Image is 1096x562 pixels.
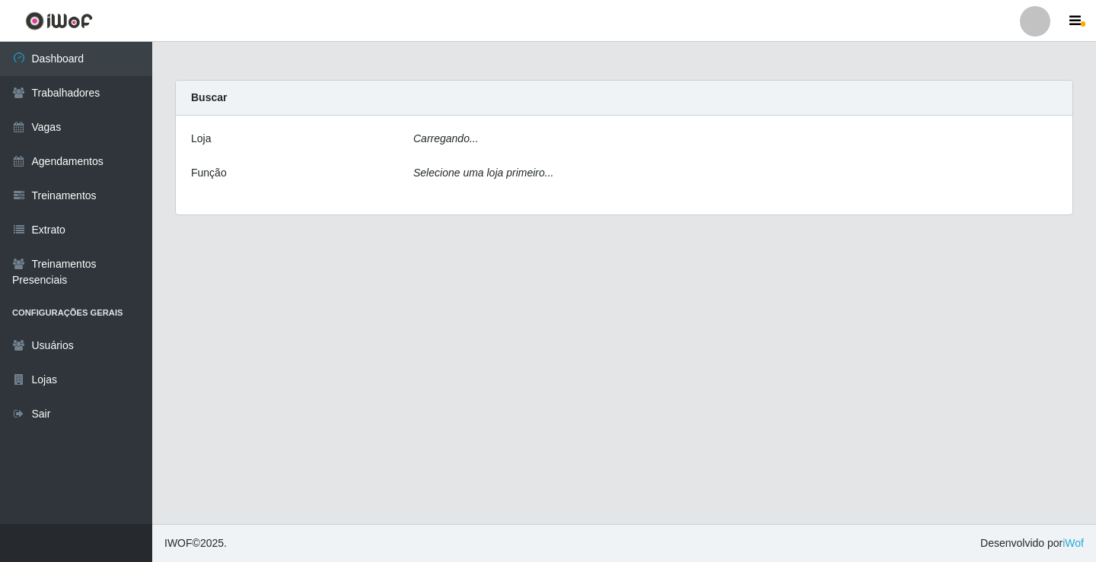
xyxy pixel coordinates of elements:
[164,535,227,551] span: © 2025 .
[191,131,211,147] label: Loja
[191,91,227,103] strong: Buscar
[1063,537,1084,549] a: iWof
[413,167,553,179] i: Selecione uma loja primeiro...
[413,132,479,144] i: Carregando...
[25,11,93,30] img: CoreUI Logo
[164,537,193,549] span: IWOF
[191,165,227,181] label: Função
[980,535,1084,551] span: Desenvolvido por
